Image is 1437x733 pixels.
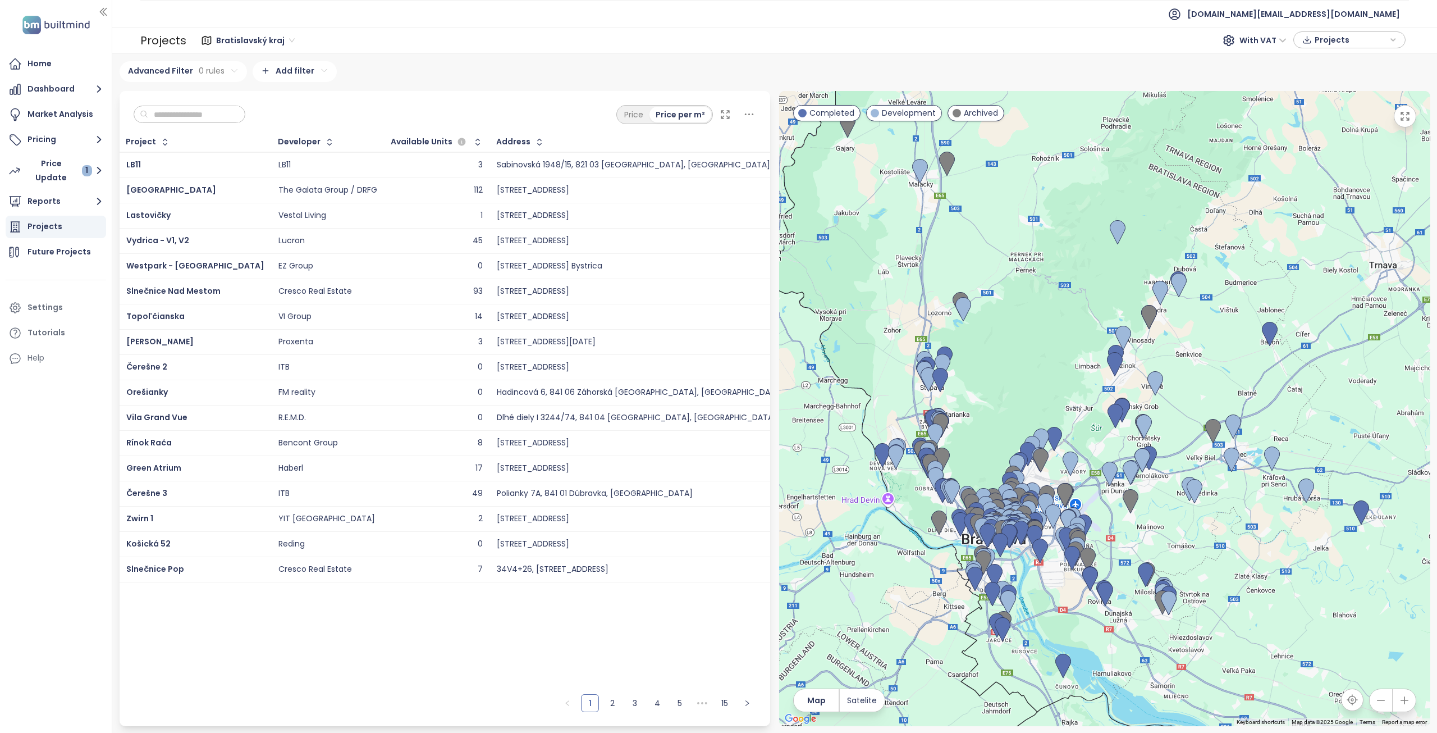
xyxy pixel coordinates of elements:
[6,322,106,344] a: Tutorials
[278,286,352,297] div: Cresco Real Estate
[716,694,734,712] li: 15
[559,694,576,712] button: left
[478,514,483,524] div: 2
[278,261,313,271] div: EZ Group
[278,388,315,398] div: FM reality
[126,361,167,372] a: Čerešne 2
[847,694,877,707] span: Satelite
[475,312,483,322] div: 14
[618,107,649,122] div: Price
[648,694,666,712] li: 4
[497,236,569,246] div: [STREET_ADDRESS]
[964,107,998,119] span: Archived
[278,138,321,145] div: Developer
[497,413,776,423] div: Dlhé diely I 3244/74, 841 04 [GEOGRAPHIC_DATA], [GEOGRAPHIC_DATA]
[794,689,839,712] button: Map
[497,337,596,347] div: [STREET_ADDRESS][DATE]
[496,138,530,145] div: Address
[478,438,483,448] div: 8
[497,211,569,221] div: [STREET_ADDRESS]
[564,700,571,707] span: left
[472,489,483,499] div: 49
[603,694,621,712] li: 2
[28,57,52,71] div: Home
[1299,31,1399,48] div: button
[497,438,569,448] div: [STREET_ADDRESS]
[497,489,693,499] div: Polianky 7A, 841 01 Dúbravka, [GEOGRAPHIC_DATA]
[475,463,483,474] div: 17
[126,437,172,448] a: Rínok Rača
[559,694,576,712] li: Previous Page
[782,712,819,726] a: Open this area in Google Maps (opens a new window)
[126,336,194,347] a: [PERSON_NAME]
[1382,719,1427,725] a: Report a map error
[6,347,106,370] div: Help
[1239,32,1287,49] span: With VAT
[478,564,483,575] div: 7
[497,160,770,170] div: Sabinovská 1948/15, 821 03 [GEOGRAPHIC_DATA], [GEOGRAPHIC_DATA]
[840,689,885,712] button: Satelite
[278,312,312,322] div: VI Group
[26,157,92,185] div: Price Update
[28,301,63,315] div: Settings
[126,513,153,524] a: Zwirn 1
[497,185,569,195] div: [STREET_ADDRESS]
[126,235,189,246] a: Vydrica - V1, V2
[738,694,756,712] li: Next Page
[1360,719,1375,725] a: Terms (opens in new tab)
[782,712,819,726] img: Google
[278,160,291,170] div: LB11
[126,184,216,195] a: [GEOGRAPHIC_DATA]
[581,694,599,712] li: 1
[126,210,171,221] a: Lastovičky
[199,65,225,77] span: 0 rules
[391,135,469,149] div: Available Units
[478,337,483,347] div: 3
[278,438,338,448] div: Bencont Group
[1237,718,1285,726] button: Keyboard shortcuts
[478,413,483,423] div: 0
[649,107,711,122] div: Price per m²
[391,138,452,145] span: Available Units
[126,386,168,398] a: Orešianky
[1315,31,1387,48] span: Projects
[497,261,602,271] div: [STREET_ADDRESS] Bystrica
[126,285,221,297] span: Slnečnice Nad Mestom
[478,261,483,271] div: 0
[6,241,106,263] a: Future Projects
[744,700,750,707] span: right
[278,362,290,372] div: ITB
[1292,719,1353,725] span: Map data ©2025 Google
[126,138,156,145] div: Project
[693,694,711,712] span: •••
[278,185,377,195] div: The Galata Group / DRFG
[28,220,62,234] div: Projects
[6,78,106,101] button: Dashboard
[6,190,106,213] button: Reports
[497,286,569,297] div: [STREET_ADDRESS]
[126,260,264,271] a: Westpark - [GEOGRAPHIC_DATA]
[126,159,141,170] a: LB11
[478,362,483,372] div: 0
[278,539,305,549] div: Reding
[497,312,569,322] div: [STREET_ADDRESS]
[126,488,167,499] span: Čerešne 3
[807,694,826,707] span: Map
[6,129,106,151] button: Pricing
[6,103,106,126] a: Market Analysis
[253,61,337,82] div: Add filter
[671,694,689,712] li: 5
[120,61,247,82] div: Advanced Filter
[126,412,187,423] span: Vila Grand Vue
[126,538,171,549] a: Košická 52
[6,154,106,188] button: Price Update 1
[126,462,181,474] a: Green Atrium
[126,563,184,575] a: Slnečnice Pop
[278,564,352,575] div: Cresco Real Estate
